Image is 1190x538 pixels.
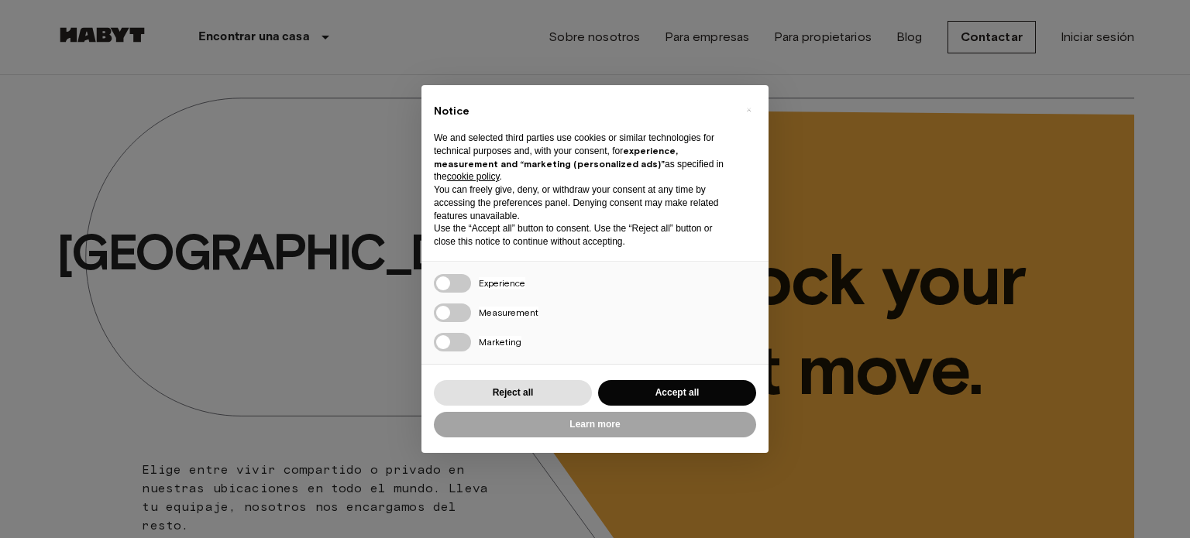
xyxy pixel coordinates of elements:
p: Use the “Accept all” button to consent. Use the “Reject all” button or close this notice to conti... [434,222,731,248]
button: Close this notice [736,98,761,122]
span: × [746,101,751,119]
button: Reject all [434,380,592,406]
button: Learn more [434,412,756,437]
span: Measurement [479,307,538,318]
p: You can freely give, deny, or withdraw your consent at any time by accessing the preferences pane... [434,183,731,222]
span: Marketing [479,336,521,348]
h2: Notice [434,104,731,119]
p: We and selected third parties use cookies or similar technologies for technical purposes and, wit... [434,132,731,183]
span: Experience [479,277,525,289]
a: cookie policy [447,171,500,182]
strong: experience, measurement and “marketing (personalized ads)” [434,145,678,170]
button: Accept all [598,380,756,406]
